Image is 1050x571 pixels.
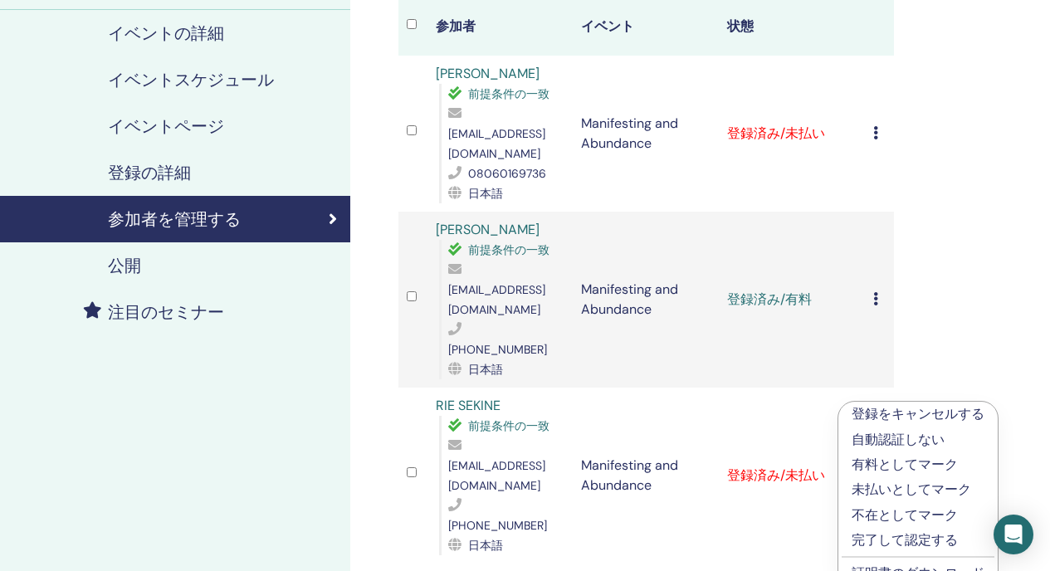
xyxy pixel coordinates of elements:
h4: 注目のセミナー [108,302,224,322]
span: 日本語 [468,186,503,201]
span: 日本語 [468,538,503,553]
td: Manifesting and Abundance [573,212,719,388]
h4: 参加者を管理する [108,209,241,229]
h4: イベントスケジュール [108,70,274,90]
p: 登録をキャンセルする [852,404,984,424]
td: Manifesting and Abundance [573,388,719,564]
h4: イベントの詳細 [108,23,224,43]
span: [EMAIL_ADDRESS][DOMAIN_NAME] [448,282,545,317]
p: 有料としてマーク [852,455,984,475]
span: [PHONE_NUMBER] [448,518,547,533]
span: 日本語 [468,362,503,377]
a: [PERSON_NAME] [436,65,540,82]
span: 前提条件の一致 [468,86,549,101]
a: RIE SEKINE [436,397,501,414]
span: [EMAIL_ADDRESS][DOMAIN_NAME] [448,126,545,161]
a: [PERSON_NAME] [436,221,540,238]
p: 完了して認定する [852,530,984,550]
div: Open Intercom Messenger [994,515,1033,554]
span: 前提条件の一致 [468,418,549,433]
span: [EMAIL_ADDRESS][DOMAIN_NAME] [448,458,545,493]
span: [PHONE_NUMBER] [448,342,547,357]
h4: 公開 [108,256,141,276]
td: Manifesting and Abundance [573,56,719,212]
p: 不在としてマーク [852,505,984,525]
span: 08060169736 [468,166,546,181]
p: 未払いとしてマーク [852,480,984,500]
p: 自動認証しない [852,430,984,450]
h4: 登録の詳細 [108,163,191,183]
span: 前提条件の一致 [468,242,549,257]
h4: イベントページ [108,116,224,136]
